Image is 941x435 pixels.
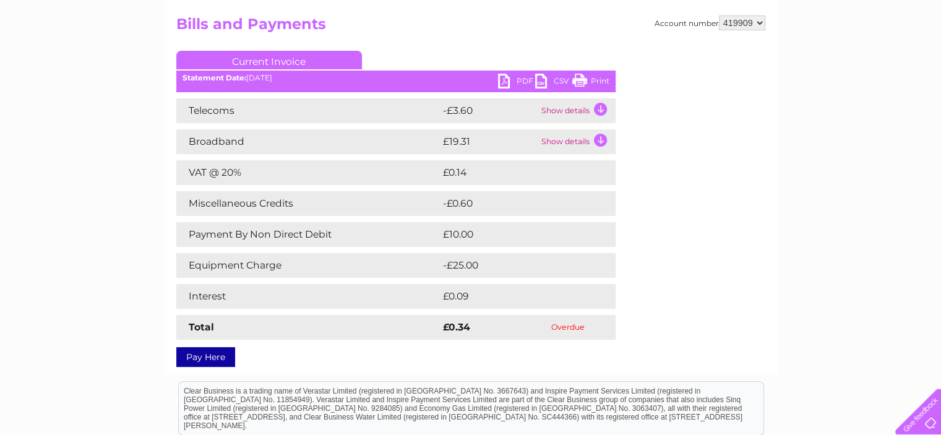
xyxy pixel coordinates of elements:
[723,53,747,62] a: Water
[183,73,246,82] b: Statement Date:
[33,32,96,70] img: logo.png
[176,191,440,216] td: Miscellaneous Credits
[859,53,889,62] a: Contact
[440,253,593,278] td: -£25.00
[572,74,609,92] a: Print
[833,53,851,62] a: Blog
[498,74,535,92] a: PDF
[535,74,572,92] a: CSV
[789,53,826,62] a: Telecoms
[754,53,781,62] a: Energy
[176,74,616,82] div: [DATE]
[176,15,765,39] h2: Bills and Payments
[176,222,440,247] td: Payment By Non Direct Debit
[655,15,765,30] div: Account number
[520,315,615,340] td: Overdue
[440,284,587,309] td: £0.09
[176,129,440,154] td: Broadband
[440,98,538,123] td: -£3.60
[443,321,470,333] strong: £0.34
[538,129,616,154] td: Show details
[189,321,214,333] strong: Total
[440,129,538,154] td: £19.31
[176,160,440,185] td: VAT @ 20%
[176,98,440,123] td: Telecoms
[440,222,590,247] td: £10.00
[176,253,440,278] td: Equipment Charge
[176,51,362,69] a: Current Invoice
[538,98,616,123] td: Show details
[440,191,590,216] td: -£0.60
[179,7,763,60] div: Clear Business is a trading name of Verastar Limited (registered in [GEOGRAPHIC_DATA] No. 3667643...
[176,284,440,309] td: Interest
[900,53,929,62] a: Log out
[176,347,235,367] a: Pay Here
[440,160,585,185] td: £0.14
[708,6,793,22] a: 0333 014 3131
